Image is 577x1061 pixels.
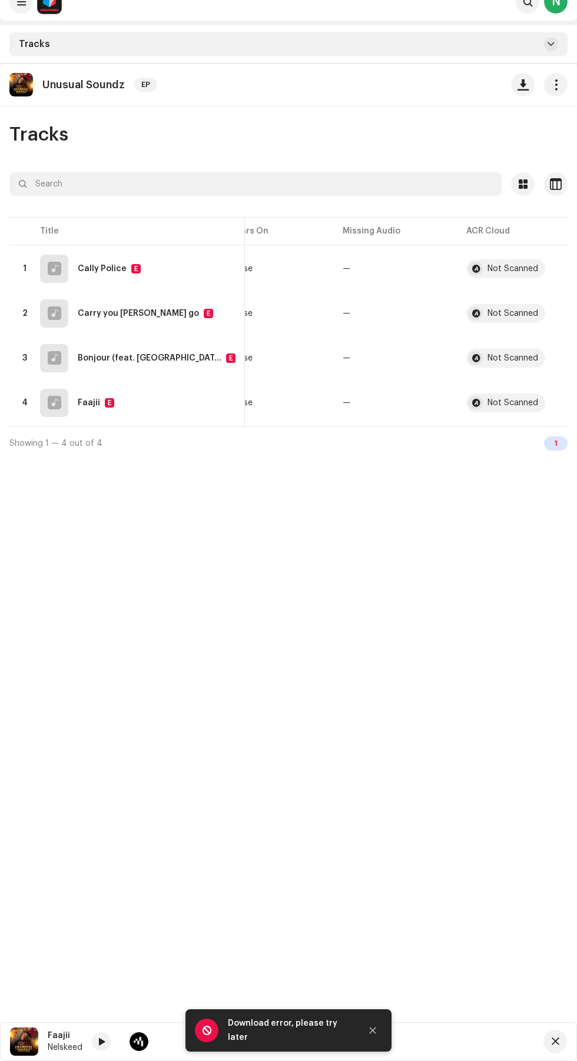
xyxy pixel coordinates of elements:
div: E [204,309,213,318]
div: E [131,264,141,273]
div: Carry you dey go [78,309,199,318]
re-a-table-badge: — [343,265,447,273]
div: Not Scanned [488,265,538,273]
p: Unusual Soundz [42,79,125,91]
div: E [226,353,236,363]
span: 1 release [219,265,324,273]
div: Faajii [78,399,100,407]
div: Not Scanned [488,354,538,362]
div: Not Scanned [488,309,538,318]
span: Tracks [9,125,68,144]
span: 1 release [219,399,324,407]
div: Nelskeed [48,1043,82,1052]
div: Bonjour (feat. Pramze'e) [78,354,221,362]
re-a-table-badge: — [343,309,447,318]
span: EP [134,78,157,92]
div: Cally Police [78,265,127,273]
div: Download error, please try later [228,1016,351,1045]
span: 1 release [219,354,324,362]
div: E [105,398,114,408]
button: Close [361,1019,384,1042]
div: Faajii [48,1031,82,1040]
div: 1 [544,436,568,451]
div: Not Scanned [488,399,538,407]
re-a-table-badge: — [343,354,447,362]
img: 750a5893-b887-4a82-8318-e82243c4624e [9,73,33,96]
span: Tracks [19,39,50,49]
input: Search [9,172,502,196]
img: 750a5893-b887-4a82-8318-e82243c4624e [10,1027,38,1056]
span: 1 release [219,309,324,318]
re-a-table-badge: — [343,399,447,407]
span: Showing 1 — 4 out of 4 [9,439,102,448]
